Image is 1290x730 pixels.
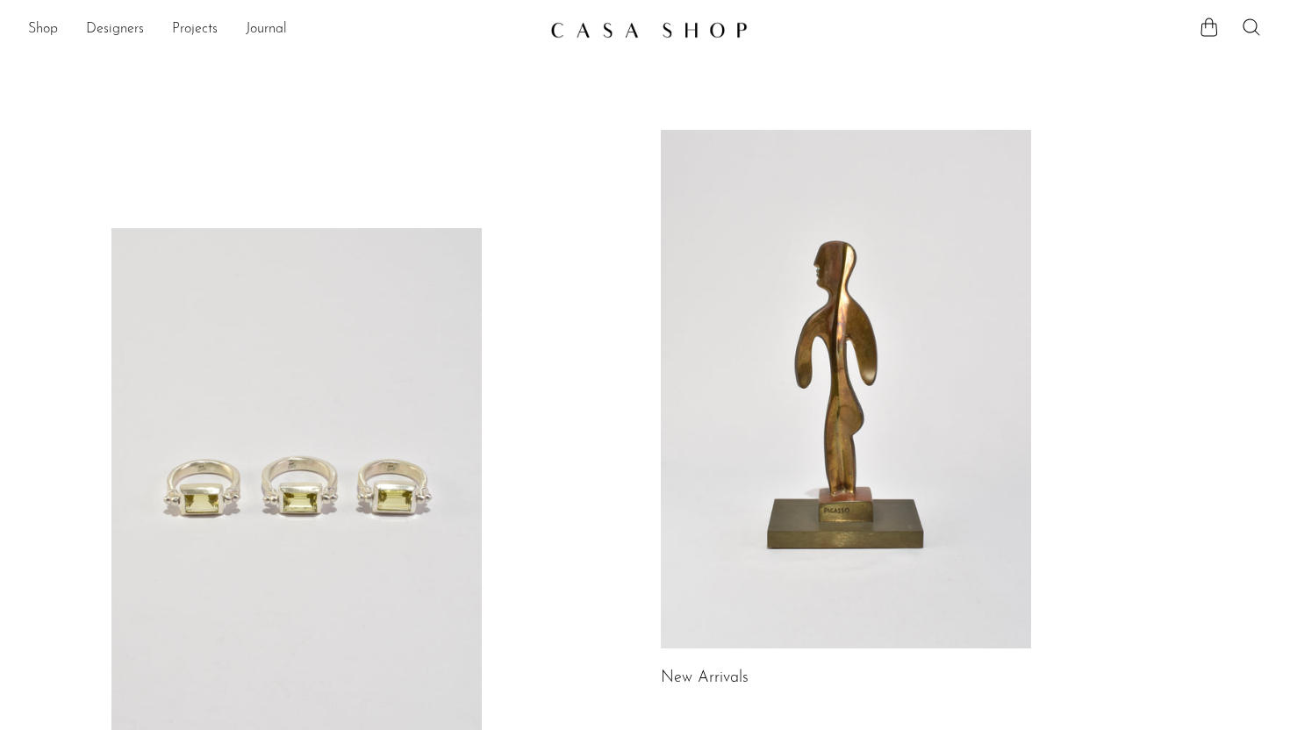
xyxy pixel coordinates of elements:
a: Designers [86,18,144,41]
a: New Arrivals [661,670,749,686]
nav: Desktop navigation [28,15,536,45]
a: Projects [172,18,218,41]
ul: NEW HEADER MENU [28,15,536,45]
a: Shop [28,18,58,41]
a: Journal [246,18,287,41]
